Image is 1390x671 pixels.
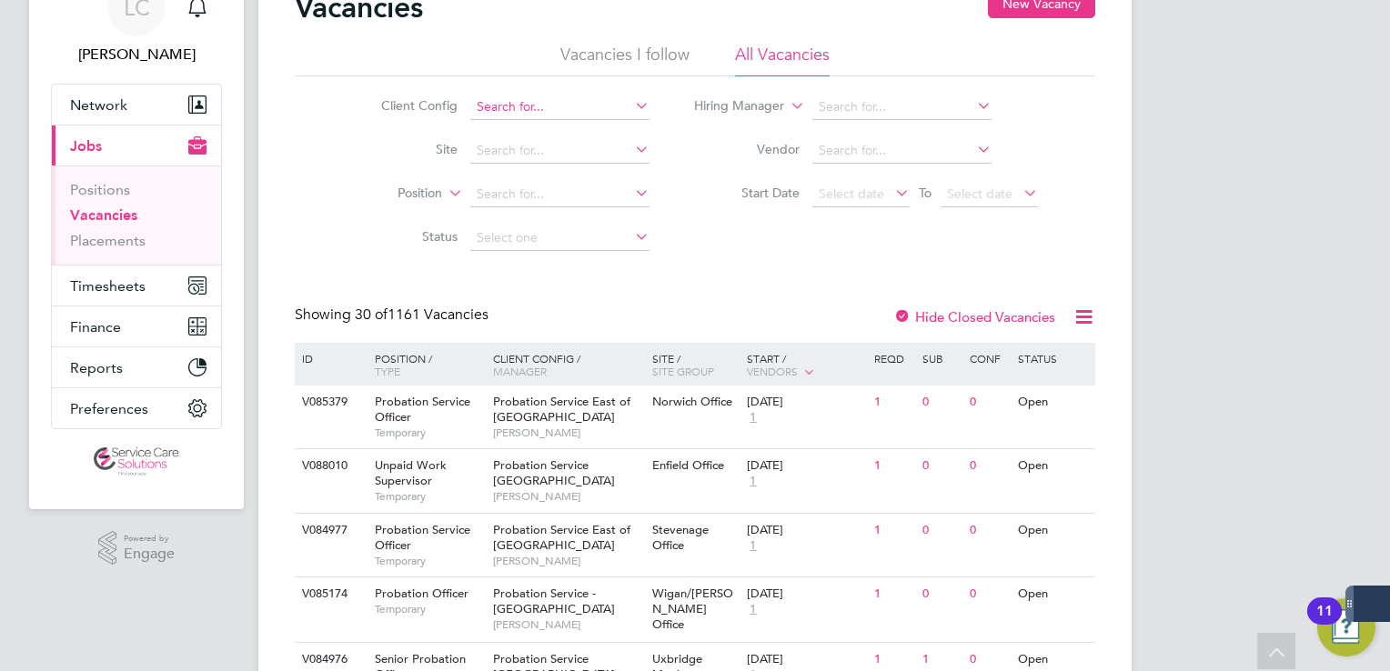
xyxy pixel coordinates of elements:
[353,228,458,245] label: Status
[361,343,489,386] div: Position /
[648,343,743,386] div: Site /
[747,395,865,410] div: [DATE]
[70,400,148,417] span: Preferences
[1316,611,1333,635] div: 11
[819,185,884,202] span: Select date
[652,586,733,632] span: Wigan/[PERSON_NAME] Office
[353,141,458,157] label: Site
[870,386,917,419] div: 1
[52,125,221,165] button: Jobs
[355,305,489,324] span: 1161 Vacancies
[965,449,1012,483] div: 0
[965,386,1012,419] div: 0
[493,554,643,568] span: [PERSON_NAME]
[918,514,965,547] div: 0
[870,577,917,611] div: 1
[70,206,137,224] a: Vacancies
[51,447,222,476] a: Go to home page
[1013,386,1093,419] div: Open
[295,305,492,325] div: Showing
[652,364,714,378] span: Site Group
[470,95,650,120] input: Search for...
[375,602,484,616] span: Temporary
[652,522,709,553] span: Stevenage Office
[893,308,1055,325] label: Hide Closed Vacancies
[297,577,361,611] div: V085174
[493,617,643,632] span: [PERSON_NAME]
[918,577,965,611] div: 0
[470,225,650,251] input: Select one
[870,449,917,483] div: 1
[747,364,798,378] span: Vendors
[375,554,484,568] span: Temporary
[70,137,102,155] span: Jobs
[52,388,221,428] button: Preferences
[747,586,865,602] div: [DATE]
[52,347,221,387] button: Reports
[918,343,965,374] div: Sub
[52,165,221,265] div: Jobs
[375,364,400,378] span: Type
[297,386,361,419] div: V085379
[493,394,630,425] span: Probation Service East of [GEOGRAPHIC_DATA]
[735,44,830,76] li: All Vacancies
[98,531,176,566] a: Powered byEngage
[375,522,470,553] span: Probation Service Officer
[747,538,759,554] span: 1
[493,457,615,488] span: Probation Service [GEOGRAPHIC_DATA]
[493,364,547,378] span: Manager
[1013,577,1093,611] div: Open
[52,85,221,125] button: Network
[747,602,759,617] span: 1
[375,489,484,504] span: Temporary
[70,96,127,114] span: Network
[51,44,222,65] span: Lee Clayton
[812,95,992,120] input: Search for...
[493,522,630,553] span: Probation Service East of [GEOGRAPHIC_DATA]
[124,546,175,562] span: Engage
[493,586,615,616] span: Probation Service - [GEOGRAPHIC_DATA]
[94,447,179,476] img: servicecare-logo-retina.png
[52,265,221,305] button: Timesheets
[1013,343,1093,374] div: Status
[913,181,937,205] span: To
[695,185,800,201] label: Start Date
[470,138,650,164] input: Search for...
[870,343,917,374] div: Reqd
[124,531,175,546] span: Powered by
[680,97,784,115] label: Hiring Manager
[52,306,221,346] button: Finance
[652,394,732,409] span: Norwich Office
[695,141,800,157] label: Vendor
[918,386,965,419] div: 0
[70,232,146,249] a: Placements
[470,182,650,207] input: Search for...
[918,449,965,483] div: 0
[297,514,361,547] div: V084977
[493,489,643,504] span: [PERSON_NAME]
[812,138,992,164] input: Search for...
[70,181,130,198] a: Positions
[965,514,1012,547] div: 0
[375,426,484,440] span: Temporary
[493,426,643,440] span: [PERSON_NAME]
[747,474,759,489] span: 1
[1013,514,1093,547] div: Open
[337,185,442,203] label: Position
[489,343,648,386] div: Client Config /
[297,449,361,483] div: V088010
[1317,598,1375,656] button: Open Resource Center, 11 new notifications
[742,343,870,388] div: Start /
[652,457,724,473] span: Enfield Office
[375,457,447,488] span: Unpaid Work Supervisor
[353,97,458,114] label: Client Config
[747,523,865,538] div: [DATE]
[947,185,1012,202] span: Select date
[747,652,865,667] div: [DATE]
[375,394,470,425] span: Probation Service Officer
[560,44,690,76] li: Vacancies I follow
[965,577,1012,611] div: 0
[965,343,1012,374] div: Conf
[297,343,361,374] div: ID
[375,586,468,601] span: Probation Officer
